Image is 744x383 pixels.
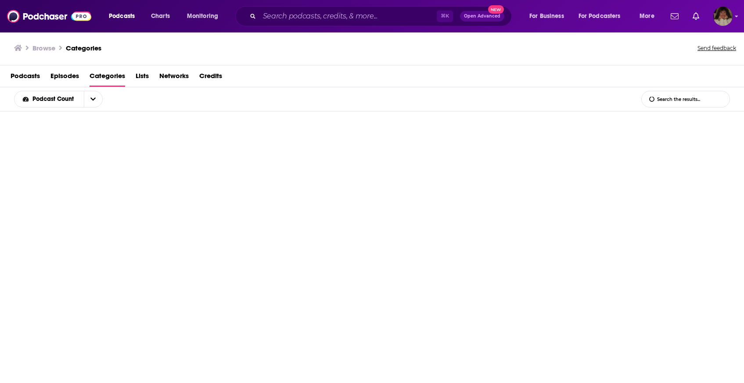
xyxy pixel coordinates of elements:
button: open menu [633,9,665,23]
a: Categories [90,69,125,87]
span: For Business [529,10,564,22]
img: User Profile [713,7,733,26]
div: Search podcasts, credits, & more... [244,6,520,26]
span: Open Advanced [464,14,500,18]
span: Monitoring [187,10,218,22]
span: More [640,10,654,22]
button: open menu [14,96,84,102]
h2: Choose List sort [14,91,116,107]
img: Podchaser - Follow, Share and Rate Podcasts [7,8,91,25]
button: Open AdvancedNew [460,11,504,21]
a: Charts [145,9,175,23]
h3: Browse [32,44,55,52]
button: open menu [84,91,102,107]
input: Search podcasts, credits, & more... [259,9,437,23]
a: Show notifications dropdown [667,9,682,24]
span: ⌘ K [437,11,453,22]
button: open menu [181,9,230,23]
button: open menu [523,9,575,23]
span: For Podcasters [579,10,621,22]
span: Podcasts [109,10,135,22]
a: Podcasts [11,69,40,87]
a: Categories [66,44,101,52]
button: Send feedback [695,42,739,54]
a: Show notifications dropdown [689,9,703,24]
span: Charts [151,10,170,22]
button: open menu [103,9,146,23]
span: New [488,5,504,14]
span: Podcast Count [32,96,77,102]
a: Lists [136,69,149,87]
span: Logged in as angelport [713,7,733,26]
button: open menu [573,9,633,23]
a: Networks [159,69,189,87]
button: Show profile menu [713,7,733,26]
a: Credits [199,69,222,87]
a: Episodes [50,69,79,87]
